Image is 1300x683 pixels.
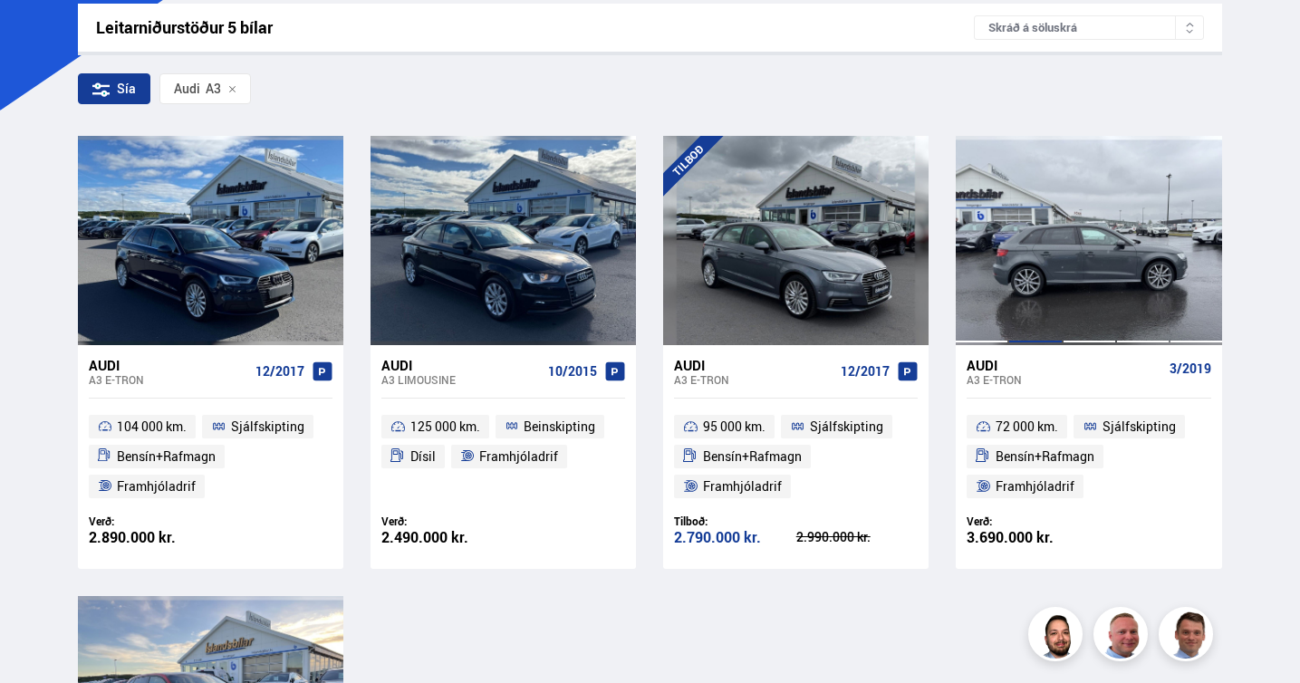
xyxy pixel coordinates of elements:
[1103,416,1176,438] span: Sjálfskipting
[78,345,343,569] a: Audi A3 E-TRON 12/2017 104 000 km. Sjálfskipting Bensín+Rafmagn Framhjóladrif Verð: 2.890.000 kr.
[89,515,211,528] div: Verð:
[674,530,796,545] div: 2.790.000 kr.
[663,345,929,569] a: Audi A3 E-TRON 12/2017 95 000 km. Sjálfskipting Bensín+Rafmagn Framhjóladrif Tilboð: 2.790.000 kr...
[371,345,636,569] a: Audi A3 LIMOUSINE 10/2015 125 000 km. Beinskipting Dísil Framhjóladrif Verð: 2.490.000 kr.
[674,357,833,373] div: Audi
[14,7,69,62] button: Opna LiveChat spjallviðmót
[96,18,975,37] div: Leitarniðurstöður 5 bílar
[810,416,883,438] span: Sjálfskipting
[967,373,1161,386] div: A3 E-TRON
[1161,610,1216,664] img: FbJEzSuNWCJXmdc-.webp
[1170,361,1211,376] span: 3/2019
[841,364,890,379] span: 12/2017
[117,416,187,438] span: 104 000 km.
[231,416,304,438] span: Sjálfskipting
[674,515,796,528] div: Tilboð:
[174,82,221,96] span: A3
[410,416,480,438] span: 125 000 km.
[381,373,541,386] div: A3 LIMOUSINE
[703,416,766,438] span: 95 000 km.
[174,82,200,96] div: Audi
[956,345,1221,569] a: Audi A3 E-TRON 3/2019 72 000 km. Sjálfskipting Bensín+Rafmagn Framhjóladrif Verð: 3.690.000 kr.
[89,373,248,386] div: A3 E-TRON
[996,476,1074,497] span: Framhjóladrif
[89,357,248,373] div: Audi
[78,73,150,104] div: Sía
[967,357,1161,373] div: Audi
[996,416,1058,438] span: 72 000 km.
[524,416,595,438] span: Beinskipting
[117,476,196,497] span: Framhjóladrif
[674,373,833,386] div: A3 E-TRON
[974,15,1204,40] div: Skráð á söluskrá
[796,531,919,544] div: 2.990.000 kr.
[479,446,558,467] span: Framhjóladrif
[117,446,216,467] span: Bensín+Rafmagn
[381,515,504,528] div: Verð:
[255,364,304,379] span: 12/2017
[703,476,782,497] span: Framhjóladrif
[381,530,504,545] div: 2.490.000 kr.
[996,446,1094,467] span: Bensín+Rafmagn
[703,446,802,467] span: Bensín+Rafmagn
[548,364,597,379] span: 10/2015
[1096,610,1151,664] img: siFngHWaQ9KaOqBr.png
[89,530,211,545] div: 2.890.000 kr.
[967,515,1089,528] div: Verð:
[1031,610,1085,664] img: nhp88E3Fdnt1Opn2.png
[967,530,1089,545] div: 3.690.000 kr.
[410,446,436,467] span: Dísil
[381,357,541,373] div: Audi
